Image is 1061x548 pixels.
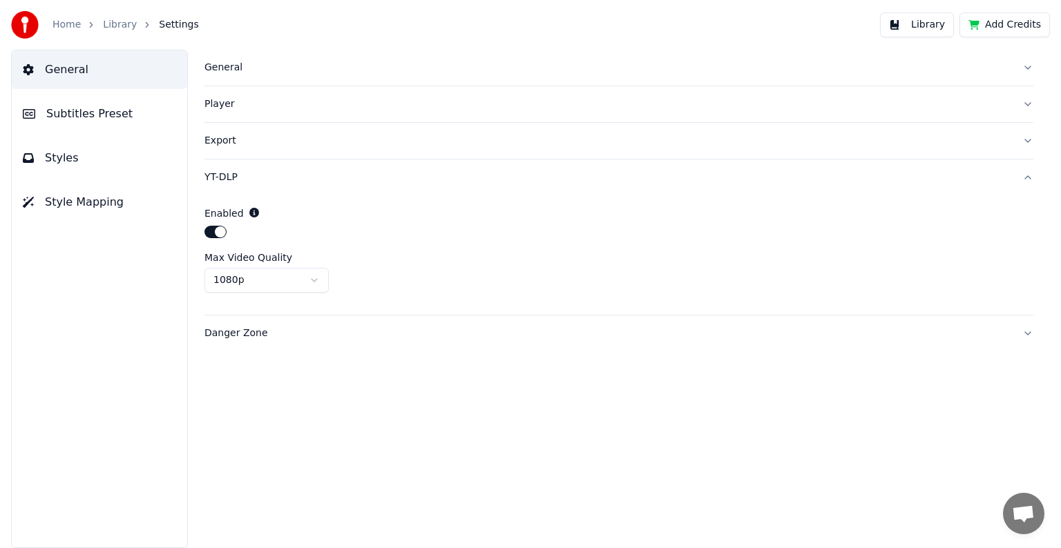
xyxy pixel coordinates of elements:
[12,95,187,133] button: Subtitles Preset
[204,315,1033,351] button: Danger Zone
[204,50,1033,86] button: General
[12,183,187,222] button: Style Mapping
[959,12,1050,37] button: Add Credits
[204,326,1011,340] div: Danger Zone
[159,18,198,32] span: Settings
[204,86,1033,122] button: Player
[45,194,124,211] span: Style Mapping
[45,150,79,166] span: Styles
[103,18,137,32] a: Library
[45,61,88,78] span: General
[46,106,133,122] span: Subtitles Preset
[204,253,292,262] label: Max Video Quality
[204,134,1011,148] div: Export
[52,18,199,32] nav: breadcrumb
[52,18,81,32] a: Home
[204,159,1033,195] button: YT-DLP
[11,11,39,39] img: youka
[204,61,1011,75] div: General
[204,195,1033,315] div: YT-DLP
[204,170,1011,184] div: YT-DLP
[12,139,187,177] button: Styles
[1003,493,1044,534] div: Open chat
[204,208,244,218] label: Enabled
[880,12,954,37] button: Library
[204,97,1011,111] div: Player
[204,123,1033,159] button: Export
[12,50,187,89] button: General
